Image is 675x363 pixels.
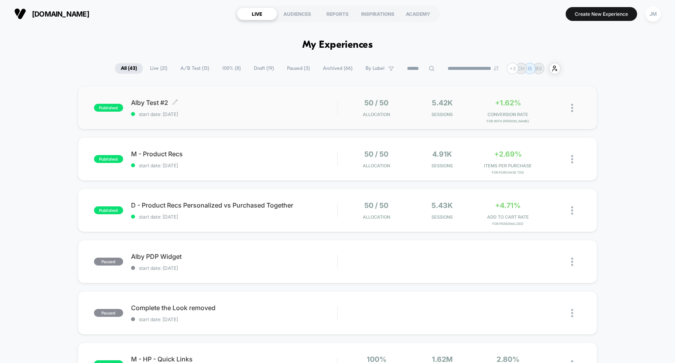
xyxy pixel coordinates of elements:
p: CH [517,65,525,71]
span: start date: [DATE] [131,316,337,322]
span: 5.42k [432,99,453,107]
div: AUDIENCES [277,7,317,20]
span: 100% ( 8 ) [216,63,247,74]
span: By Label [366,65,384,71]
span: published [94,155,123,163]
span: Sessions [411,214,473,220]
span: for Purchase Tog [477,170,538,174]
span: Alby PDP Widget [131,253,337,260]
span: M - Product Recs [131,150,337,158]
span: M - HP - Quick Links [131,355,337,363]
span: [DOMAIN_NAME] [32,10,89,18]
span: D - Product Recs Personalized vs Purchased Together [131,201,337,209]
span: 5.43k [431,201,453,210]
div: LIVE [237,7,277,20]
span: 50 / 50 [364,201,388,210]
img: close [571,104,573,112]
span: +1.62% [495,99,521,107]
span: CONVERSION RATE [477,112,538,117]
img: Visually logo [14,8,26,20]
span: start date: [DATE] [131,163,337,168]
button: [DOMAIN_NAME] [12,7,92,20]
span: paused [94,258,123,266]
img: close [571,155,573,163]
span: Allocation [363,163,390,168]
span: published [94,206,123,214]
span: start date: [DATE] [131,111,337,117]
span: for Personalized [477,222,538,226]
span: Allocation [363,112,390,117]
img: close [571,309,573,317]
span: All ( 43 ) [115,63,143,74]
span: Sessions [411,112,473,117]
span: ADD TO CART RATE [477,214,538,220]
span: A/B Test ( 13 ) [174,63,215,74]
div: INSPIRATIONS [358,7,398,20]
button: Create New Experience [566,7,637,21]
div: ACADEMY [398,7,438,20]
span: 50 / 50 [364,99,388,107]
p: BG [535,65,542,71]
h1: My Experiences [302,39,373,51]
span: Sessions [411,163,473,168]
div: REPORTS [317,7,358,20]
span: Allocation [363,214,390,220]
span: Paused ( 3 ) [281,63,316,74]
span: Draft ( 19 ) [248,63,280,74]
span: +2.69% [494,150,522,158]
span: Archived ( 66 ) [317,63,358,74]
span: ITEMS PER PURCHASE [477,163,538,168]
button: JM [643,6,663,22]
span: Live ( 21 ) [144,63,173,74]
span: for With [PERSON_NAME] [477,119,538,123]
img: close [571,206,573,215]
img: close [571,258,573,266]
span: paused [94,309,123,317]
span: 50 / 50 [364,150,388,158]
span: Complete the Look removed [131,304,337,312]
span: start date: [DATE] [131,265,337,271]
img: end [494,66,499,71]
div: + 3 [507,63,518,74]
p: IS [528,65,532,71]
span: Alby Test #2 [131,99,337,107]
div: JM [645,6,661,22]
span: 4.91k [432,150,452,158]
span: start date: [DATE] [131,214,337,220]
span: published [94,104,123,112]
span: +4.71% [495,201,521,210]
